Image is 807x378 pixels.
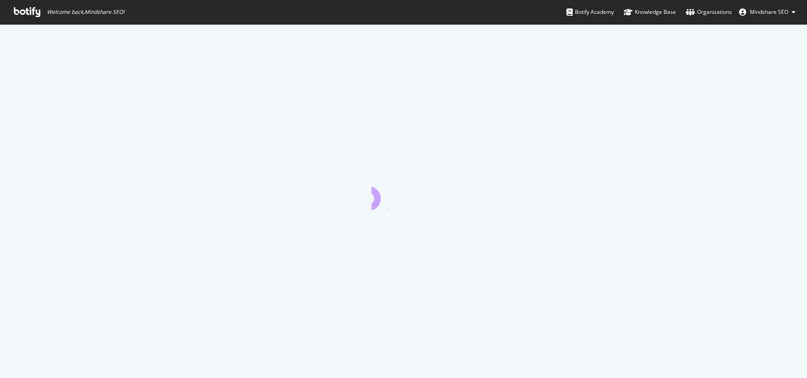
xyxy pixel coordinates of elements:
[624,8,676,17] div: Knowledge Base
[686,8,732,17] div: Organizations
[47,8,124,16] span: Welcome back, Mindshare SEO !
[750,8,788,16] span: Mindshare SEO
[566,8,614,17] div: Botify Academy
[372,178,436,210] div: animation
[732,5,803,19] button: Mindshare SEO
